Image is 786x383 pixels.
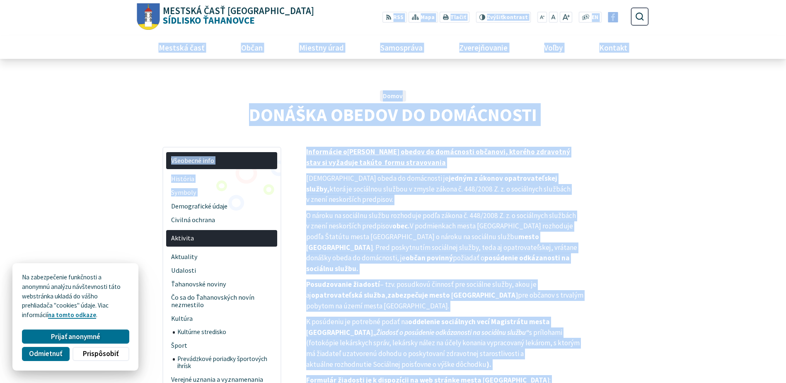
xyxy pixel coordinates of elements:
[306,280,380,289] strong: Posudzovanie žiadostí
[409,12,438,23] a: Mapa
[590,13,601,22] a: EN
[177,352,273,373] span: Prevádzkové poriadky športových ihrísk
[364,291,385,300] strong: služba
[537,12,547,23] button: Zmenšiť veľkosť písma
[306,211,586,274] p: O nároku na sociálnu službu rozhoduje podľa zákona č. 448/2008 Z. z. o sociálnych službách v znen...
[22,273,129,320] p: Na zabezpečenie funkčnosti a anonymnú analýzu návštevnosti táto webstránka ukladá do vášho prehli...
[393,13,404,22] span: RSS
[171,199,273,213] span: Demografické údaje
[143,36,220,58] a: Mestská časť
[155,36,208,58] span: Mestská časť
[48,311,96,319] a: na tomto odkaze
[166,250,277,264] a: Aktuality
[487,14,503,21] span: Zvýšiť
[171,312,273,326] span: Kultúra
[22,347,69,361] button: Odmietnuť
[226,36,278,58] a: Občan
[166,186,277,199] a: Symboly
[73,347,129,361] button: Prispôsobiť
[311,291,363,300] strong: opatrovateľská
[306,279,586,311] p: – tzv. posudkovú činnosť pre sociálne služby, akou je aj , pre občanov s trvalým pobytom na území...
[541,36,566,58] span: Voľby
[456,36,510,58] span: Zverejňovanie
[137,3,314,30] a: Logo Sídlisko Ťahanovce, prejsť na domovskú stránku.
[306,317,586,370] p: K posúdeniu je potrebné podať na „ s prílohami (fotokópie lekárskych správ, lekársky nález na úče...
[171,291,273,312] span: Čo sa do Ťahanovských novín nezmestilo
[166,291,277,312] a: Čo sa do Ťahanovských novín nezmestilo
[171,172,273,186] span: História
[163,6,314,16] span: Mestská časť [GEOGRAPHIC_DATA]
[166,230,277,247] a: Aktivita
[171,213,273,227] span: Civilná ochrana
[137,3,160,30] img: Prejsť na domovskú stránku
[440,12,469,23] button: Tlačiť
[166,339,277,352] a: Šport
[592,13,598,22] span: EN
[29,349,62,358] span: Odmietnuť
[421,13,435,22] span: Mapa
[306,232,539,252] strong: mesto [GEOGRAPHIC_DATA]
[173,326,278,339] a: Kultúrne stredisko
[166,264,277,277] a: Udalosti
[406,253,453,262] strong: občan povinný
[166,213,277,227] a: Civilná ochrana
[584,36,643,58] a: Kontakt
[238,36,266,58] span: Občan
[387,291,518,300] strong: zabezpečuje mesto [GEOGRAPHIC_DATA]
[22,330,129,344] button: Prijať anonymné
[166,277,277,291] a: Ťahanovské noviny
[365,36,438,58] a: Samospráva
[166,152,277,169] a: Všeobecné info
[166,172,277,186] a: História
[383,92,403,100] a: Domov
[166,199,277,213] a: Demografické údaje
[486,360,491,369] strong: ).
[377,36,426,58] span: Samospráva
[296,36,347,58] span: Miestny úrad
[83,349,119,358] span: Prispôsobiť
[171,339,273,352] span: Šport
[382,12,407,23] a: RSS
[306,147,347,156] u: Informácie o
[608,12,618,22] img: Prejsť na Facebook stránku
[160,6,314,25] span: Sídlisko Ťahanovce
[173,352,278,373] a: Prevádzkové poriadky športových ihrísk
[171,277,273,291] span: Ťahanovské noviny
[306,317,550,337] strong: oddelenie sociálnych vecí Magistrátu mesta [GEOGRAPHIC_DATA]
[596,36,631,58] span: Kontakt
[449,174,503,183] strong: jedným z úkonov
[306,253,570,273] strong: posúdenie odkázanosti na sociálnu službu.
[376,328,529,337] em: Žiadosť o posúdenie odkázanosti na sociálnu službu“
[166,312,277,326] a: Kultúra
[444,36,523,58] a: Zverejňovanie
[284,36,359,58] a: Miestny úrad
[559,12,572,23] button: Zväčšiť veľkosť písma
[177,326,273,339] span: Kultúrne stredisko
[171,250,273,264] span: Aktuality
[171,232,273,245] span: Aktivita
[450,14,466,21] span: Tlačiť
[549,12,558,23] button: Nastaviť pôvodnú veľkosť písma
[171,264,273,277] span: Udalosti
[306,173,586,205] p: [DEMOGRAPHIC_DATA] obeda do domácnosti je ktorá je sociálnou službou v zmysle zákona č. 448/2008 ...
[306,174,557,194] strong: opatrovateľskej služby,
[171,154,273,167] span: Všeobecné info
[51,332,100,341] span: Prijať anonymné
[306,147,570,167] u: [PERSON_NAME] obedov do domácnosti občanovi, ktorého zdravotný stav si vyžaduje takúto formu stra...
[171,186,273,199] span: Symboly
[392,221,410,230] strong: obec.
[476,12,531,23] button: Zvýšiťkontrast
[249,103,537,126] span: DONÁŠKA OBEDOV DO DOMÁCNOSTI
[487,14,528,21] span: kontrast
[529,36,578,58] a: Voľby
